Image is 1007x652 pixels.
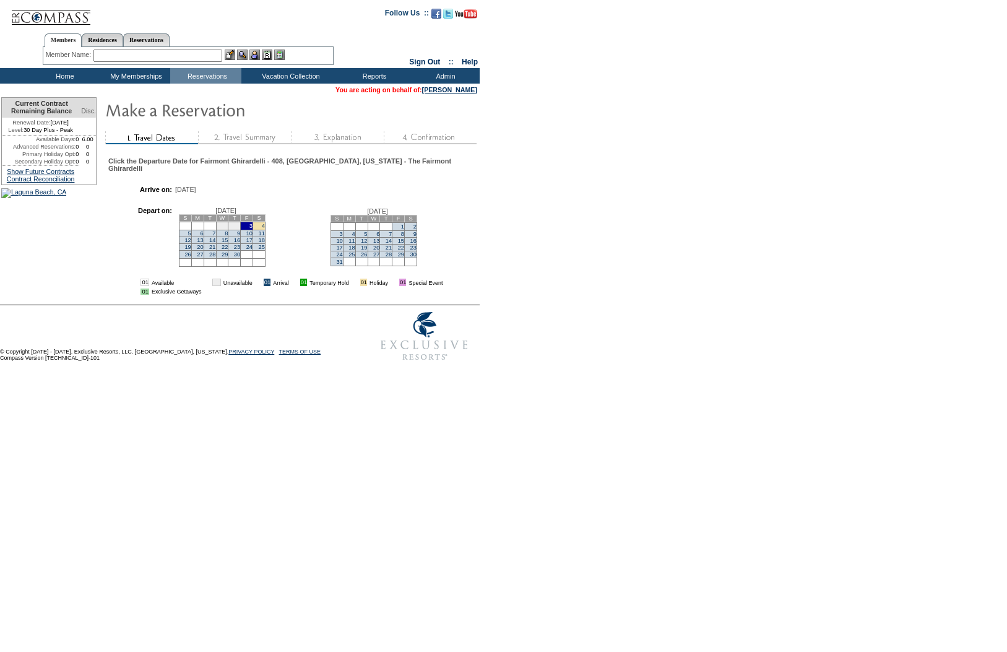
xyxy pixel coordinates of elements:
td: M [191,214,204,221]
a: 20 [197,244,203,250]
span: [DATE] [175,186,196,193]
a: 17 [336,245,342,251]
td: 30 Day Plus - Peak [2,126,79,136]
td: Reports [337,68,408,84]
td: Special Event [408,279,443,286]
a: Help [462,58,478,66]
td: 0 [79,150,96,158]
a: 19 [184,244,191,250]
a: 7 [212,230,215,237]
td: 01 [140,279,149,286]
td: Temporary Hold [309,279,349,286]
a: 12 [361,238,367,244]
td: Unavailable [223,279,253,286]
a: 6 [200,230,203,237]
a: 15 [398,238,404,244]
img: Impersonate [249,50,260,60]
a: 10 [336,238,342,244]
a: Show Future Contracts [7,168,74,175]
td: Admin [408,68,480,84]
img: step1_state2.gif [105,131,198,144]
a: 27 [197,251,203,258]
td: T [228,214,241,221]
td: 0 [76,136,79,143]
img: i.gif [352,279,358,285]
a: 14 [386,238,392,244]
a: 12 [184,237,191,243]
td: 0 [79,143,96,150]
img: Become our fan on Facebook [431,9,441,19]
td: Available Days: [2,136,76,143]
img: i.gif [255,279,261,285]
span: Renewal Date: [12,119,50,126]
td: W [368,215,380,222]
td: 1 [216,222,228,230]
a: 23 [234,244,240,250]
img: Make Reservation [105,97,353,122]
a: Members [45,33,82,47]
td: S [405,215,417,222]
img: Subscribe to our YouTube Channel [455,9,477,19]
a: 31 [336,259,342,265]
td: 01 [360,279,367,286]
a: 21 [386,245,392,251]
td: 01 [399,279,406,286]
a: 28 [386,251,392,258]
td: Exclusive Getaways [152,289,202,295]
a: 13 [197,237,203,243]
div: Click the Departure Date for Fairmont Ghirardelli - 408, [GEOGRAPHIC_DATA], [US_STATE] - The Fair... [108,157,475,172]
td: Reservations [170,68,241,84]
img: Laguna Beach, CA [1,188,66,198]
a: 17 [246,237,253,243]
a: Reservations [123,33,170,46]
img: Exclusive Resorts [369,305,480,367]
a: 8 [225,230,228,237]
td: 0 [76,150,79,158]
a: 20 [373,245,379,251]
img: b_calculator.gif [274,50,285,60]
td: 01 [264,279,270,286]
td: Follow Us :: [385,7,429,22]
td: 01 [140,289,149,295]
td: S [179,214,191,221]
a: 11 [348,238,355,244]
td: T [380,215,392,222]
a: Sign Out [409,58,440,66]
a: 5 [188,230,191,237]
img: i.gif [391,279,397,285]
td: F [392,215,405,222]
a: 5 [364,231,367,237]
td: F [241,214,253,221]
td: Depart on: [115,207,172,270]
a: 30 [234,251,240,258]
a: 2 [413,224,417,230]
a: 18 [348,245,355,251]
span: You are acting on behalf of: [335,86,477,93]
img: step4_state1.gif [384,131,477,144]
img: i.gif [204,279,210,285]
a: 25 [348,251,355,258]
td: Arrival [273,279,289,286]
img: b_edit.gif [225,50,235,60]
td: T [204,214,216,221]
td: 6.00 [79,136,96,143]
td: 0 [76,143,79,150]
td: Arrive on: [115,186,172,193]
a: 29 [222,251,228,258]
a: 4 [352,231,355,237]
td: [DATE] [2,118,79,126]
a: 25 [259,244,265,250]
td: Available [152,279,202,286]
a: Residences [82,33,123,46]
a: 22 [398,245,404,251]
a: 30 [410,251,417,258]
a: TERMS OF USE [279,349,321,355]
td: S [253,214,266,221]
a: 22 [222,244,228,250]
a: 26 [361,251,367,258]
span: Disc. [81,107,96,115]
a: 28 [209,251,215,258]
a: Subscribe to our YouTube Channel [455,12,477,20]
a: 7 [389,231,392,237]
a: 9 [237,230,240,237]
